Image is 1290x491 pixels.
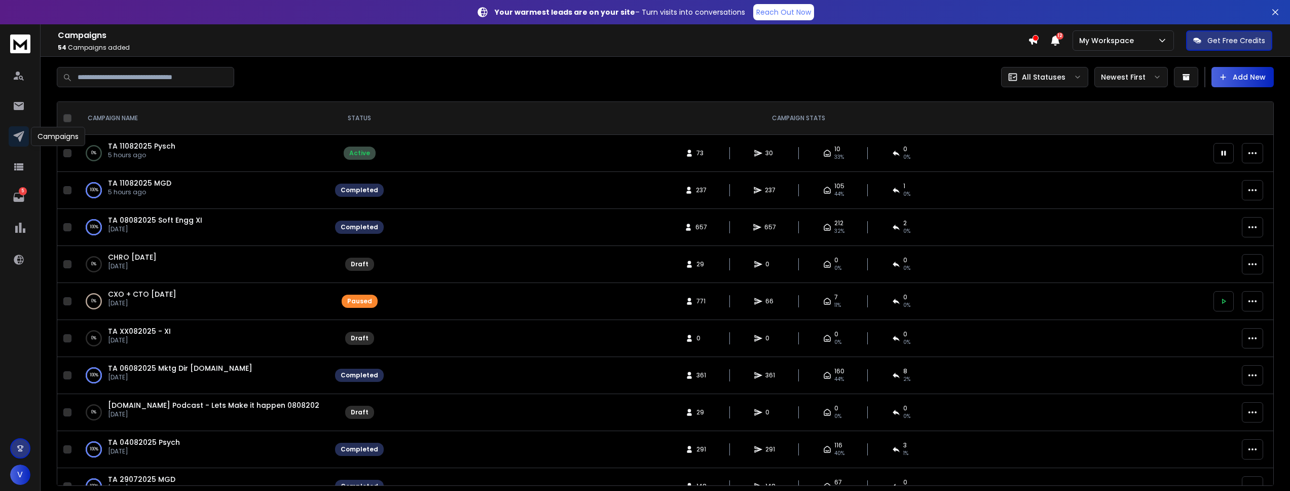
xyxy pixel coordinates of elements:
span: 1 [903,182,905,190]
span: 0 [903,404,907,412]
span: 0 [903,293,907,301]
span: 148 [765,482,776,490]
span: 0 % [903,227,910,235]
a: TA 04082025 Psych [108,437,180,447]
span: 116 [834,441,842,449]
span: 0 [903,145,907,153]
td: 0%TA 11082025 Pysch5 hours ago [76,135,329,172]
span: 40 % [834,449,844,458]
span: CXO + CTO [DATE] [108,289,176,299]
a: [DOMAIN_NAME] Podcast - Lets Make it happen 08082025 [108,400,324,410]
span: 29 [696,260,707,268]
span: 32 % [834,227,844,235]
p: 5 hours ago [108,151,175,159]
span: 237 [696,186,707,194]
span: TA 06082025 Mktg Dir [DOMAIN_NAME] [108,363,252,373]
button: V [10,465,30,485]
span: 212 [834,219,843,227]
span: 67 [834,478,842,486]
td: 0%CHRO [DATE][DATE] [76,246,329,283]
span: 0 [834,330,838,338]
a: TA XX082025 - XI [108,326,171,336]
p: Campaigns added [58,44,1028,52]
span: 0 [903,256,907,264]
iframe: Intercom live chat [1253,456,1277,480]
span: 29 [696,408,707,416]
div: Completed [341,445,378,453]
span: 0% [903,412,910,420]
button: Newest First [1094,67,1168,87]
div: Completed [341,371,378,379]
span: TA 29072025 MGD [108,474,175,484]
a: TA 11082025 MGD [108,178,171,188]
span: 0% [903,264,910,272]
span: 237 [765,186,776,194]
span: 73 [696,149,707,157]
td: 100%TA 04082025 Psych[DATE] [76,431,329,468]
span: 66 [765,297,776,305]
span: 44 % [834,375,844,383]
p: [DATE] [108,336,171,344]
span: 0 [903,330,907,338]
div: Completed [341,186,378,194]
a: TA 08082025 Soft Engg XI [108,215,202,225]
p: 100 % [90,370,98,380]
h1: Campaigns [58,29,1028,42]
a: Reach Out Now [753,4,814,20]
span: 657 [764,223,776,231]
span: 0 [765,260,776,268]
p: Reach Out Now [756,7,811,17]
p: Get Free Credits [1207,36,1265,46]
span: 361 [696,371,707,379]
span: 0% [834,264,841,272]
td: 0%CXO + CTO [DATE][DATE] [76,283,329,320]
button: Get Free Credits [1186,30,1272,51]
div: Completed [341,223,378,231]
a: TA 11082025 Pysch [108,141,175,151]
p: 5 [19,187,27,195]
div: Draft [351,408,368,416]
span: 33 % [834,153,844,161]
span: 0 [834,256,838,264]
p: 0 % [91,148,96,158]
p: 5 hours ago [108,188,171,196]
div: Draft [351,260,368,268]
div: Completed [341,482,378,490]
span: 105 [834,182,844,190]
p: [DATE] [108,225,202,233]
span: 8 [903,367,907,375]
span: 1 % [903,449,908,458]
p: 0 % [91,333,96,343]
p: 100 % [90,185,98,195]
span: 160 [834,367,844,375]
span: 0% [834,412,841,420]
p: 0 % [91,259,96,269]
td: 100%TA 11082025 MGD5 hours ago [76,172,329,209]
p: 100 % [90,222,98,232]
span: 0 % [903,153,910,161]
p: 100 % [90,444,98,454]
span: 0 [696,334,707,342]
td: 0%[DOMAIN_NAME] Podcast - Lets Make it happen 08082025[DATE] [76,394,329,431]
a: 5 [9,187,29,207]
span: 657 [695,223,707,231]
span: 11 % [834,301,841,309]
p: – Turn visits into conversations [495,7,745,17]
div: Campaigns [31,127,85,146]
th: CAMPAIGN NAME [76,102,329,135]
img: logo [10,34,30,53]
span: 7 [834,293,838,301]
span: 291 [765,445,776,453]
a: CHRO [DATE] [108,252,157,262]
span: 0% [903,338,910,346]
span: 10 [834,145,840,153]
td: 100%TA 06082025 Mktg Dir [DOMAIN_NAME][DATE] [76,357,329,394]
div: Paused [347,297,372,305]
span: 44 % [834,190,844,198]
